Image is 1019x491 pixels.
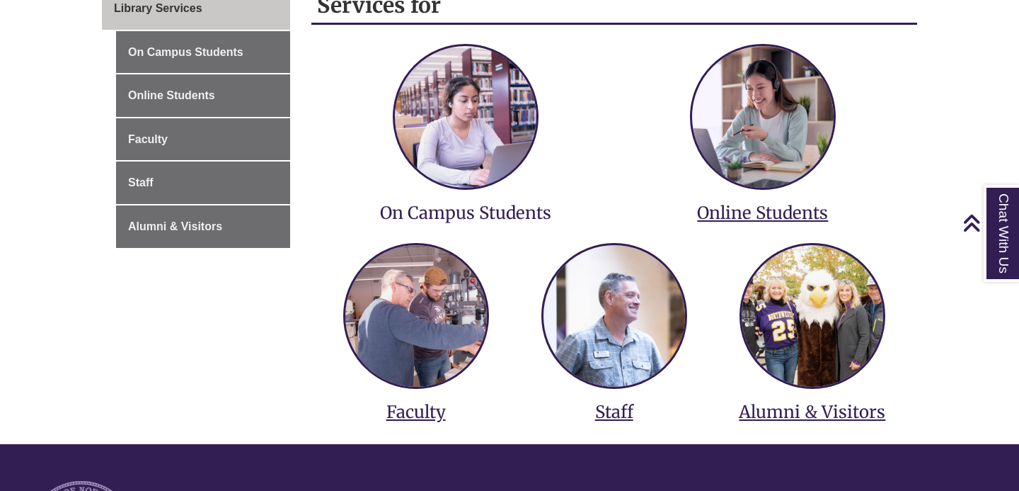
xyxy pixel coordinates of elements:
[116,118,290,161] a: Faculty
[543,245,685,387] img: services for staff
[724,401,901,423] h3: Alumni & Visitors
[328,32,604,224] a: services for on campus students On Campus Students
[116,162,290,204] a: Staff
[526,401,703,423] h3: Staff
[328,401,505,423] h3: Faculty
[724,231,901,423] a: services for alumni and visitors Alumni & Visitors
[116,74,290,117] a: Online Students
[625,202,901,224] h3: Online Students
[395,46,536,188] img: services for on campus students
[962,213,1015,232] a: Back to Top
[328,202,604,224] h3: On Campus Students
[625,32,901,224] a: services for online students Online Students
[742,245,883,387] img: services for alumni and visitors
[692,46,834,188] img: services for online students
[526,231,703,423] a: services for staff Staff
[116,31,290,74] a: On Campus Students
[116,205,290,248] a: Alumni & Visitors
[345,245,487,387] img: services for faculty
[328,231,505,423] a: services for faculty Faculty
[114,2,202,14] span: Library Services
